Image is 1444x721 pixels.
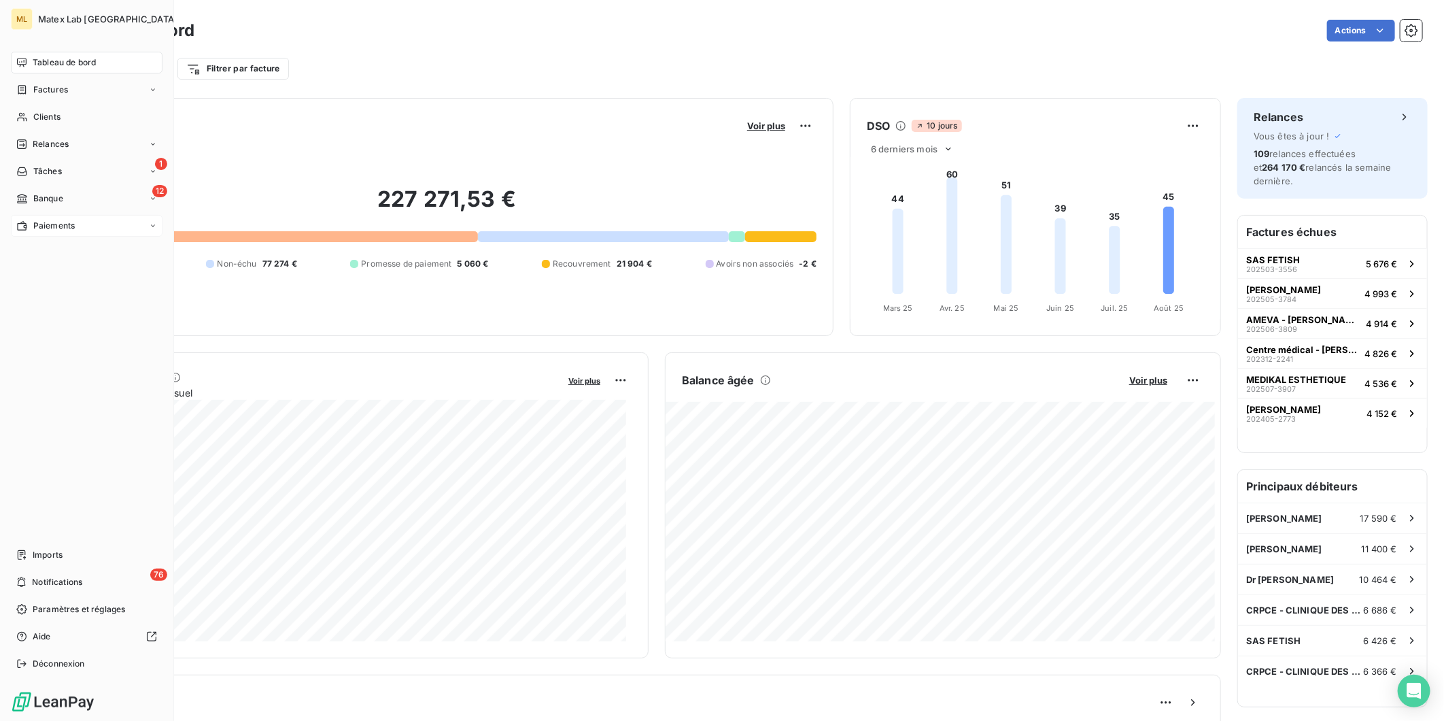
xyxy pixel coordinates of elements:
[1246,325,1297,333] span: 202506-3809
[33,631,51,643] span: Aide
[1246,666,1363,677] span: CRPCE - CLINIQUE DES CHAMPS ELYSEES
[553,258,611,270] span: Recouvrement
[1246,574,1334,585] span: Dr [PERSON_NAME]
[1238,278,1427,308] button: [PERSON_NAME]202505-37844 993 €
[1154,303,1184,313] tspan: Août 25
[1246,295,1296,303] span: 202505-3784
[1254,148,1392,186] span: relances effectuées et relancés la semaine dernière.
[568,376,600,386] span: Voir plus
[152,185,167,197] span: 12
[32,576,82,588] span: Notifications
[11,8,33,30] div: ML
[871,144,938,154] span: 6 derniers mois
[1246,344,1359,355] span: Centre médical - [PERSON_NAME]
[1254,131,1330,141] span: Vous êtes à jour !
[1246,355,1293,363] span: 202312-2241
[1254,148,1269,159] span: 109
[33,56,96,69] span: Tableau de bord
[1246,513,1322,524] span: [PERSON_NAME]
[1364,288,1397,299] span: 4 993 €
[33,192,63,205] span: Banque
[1238,368,1427,398] button: MEDIKAL ESTHETIQUE202507-39074 536 €
[1363,666,1397,677] span: 6 366 €
[150,569,167,581] span: 76
[11,79,162,101] a: Factures
[1238,338,1427,368] button: Centre médical - [PERSON_NAME]202312-22414 826 €
[1363,605,1397,616] span: 6 686 €
[1238,216,1427,248] h6: Factures échues
[1101,303,1128,313] tspan: Juil. 25
[1238,398,1427,428] button: [PERSON_NAME]202405-27734 152 €
[1246,374,1346,385] span: MEDIKAL ESTHETIQUE
[867,118,890,134] h6: DSO
[262,258,297,270] span: 77 274 €
[1246,265,1297,273] span: 202503-3556
[994,303,1019,313] tspan: Mai 25
[1046,303,1074,313] tspan: Juin 25
[33,111,61,123] span: Clients
[1125,374,1171,386] button: Voir plus
[77,186,816,227] h2: 227 271,53 €
[457,258,488,270] span: 5 060 €
[1398,675,1430,707] div: Open Intercom Messenger
[1360,574,1397,585] span: 10 464 €
[1262,162,1305,173] span: 264 170 €
[11,691,95,713] img: Logo LeanPay
[1364,348,1397,359] span: 4 826 €
[11,599,162,620] a: Paramètres et réglages
[155,158,167,170] span: 1
[33,603,125,616] span: Paramètres et réglages
[1238,308,1427,338] button: AMEVA - [PERSON_NAME]202506-38094 914 €
[361,258,451,270] span: Promesse de paiement
[11,188,162,209] a: 12Banque
[1360,513,1397,524] span: 17 590 €
[1362,543,1397,554] span: 11 400 €
[1366,408,1397,419] span: 4 152 €
[1238,470,1427,503] h6: Principaux débiteurs
[1246,635,1301,646] span: SAS FETISH
[33,549,63,561] span: Imports
[1246,415,1296,423] span: 202405-2773
[217,258,256,270] span: Non-échu
[682,372,755,388] h6: Balance âgée
[1238,248,1427,278] button: SAS FETISH202503-35565 676 €
[1246,385,1296,393] span: 202507-3907
[1246,314,1360,325] span: AMEVA - [PERSON_NAME]
[1246,543,1322,554] span: [PERSON_NAME]
[1246,254,1300,265] span: SAS FETISH
[1366,258,1397,269] span: 5 676 €
[33,138,69,150] span: Relances
[1254,109,1303,125] h6: Relances
[33,658,85,670] span: Déconnexion
[11,544,162,566] a: Imports
[11,626,162,648] a: Aide
[1363,635,1397,646] span: 6 426 €
[11,161,162,182] a: 1Tâches
[940,303,965,313] tspan: Avr. 25
[1246,404,1321,415] span: [PERSON_NAME]
[564,374,604,386] button: Voir plus
[717,258,794,270] span: Avoirs non associés
[77,386,559,400] span: Chiffre d'affaires mensuel
[11,133,162,155] a: Relances
[38,14,177,24] span: Matex Lab [GEOGRAPHIC_DATA]
[11,52,162,73] a: Tableau de bord
[33,84,68,96] span: Factures
[1327,20,1395,41] button: Actions
[883,303,913,313] tspan: Mars 25
[912,120,961,132] span: 10 jours
[617,258,652,270] span: 21 904 €
[33,165,62,178] span: Tâches
[11,215,162,237] a: Paiements
[33,220,75,232] span: Paiements
[1129,375,1167,386] span: Voir plus
[747,120,785,131] span: Voir plus
[1366,318,1397,329] span: 4 914 €
[1364,378,1397,389] span: 4 536 €
[799,258,816,270] span: -2 €
[1246,284,1321,295] span: [PERSON_NAME]
[743,120,789,132] button: Voir plus
[177,58,289,80] button: Filtrer par facture
[11,106,162,128] a: Clients
[1246,605,1363,616] span: CRPCE - CLINIQUE DES CHAMPS ELYSEES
